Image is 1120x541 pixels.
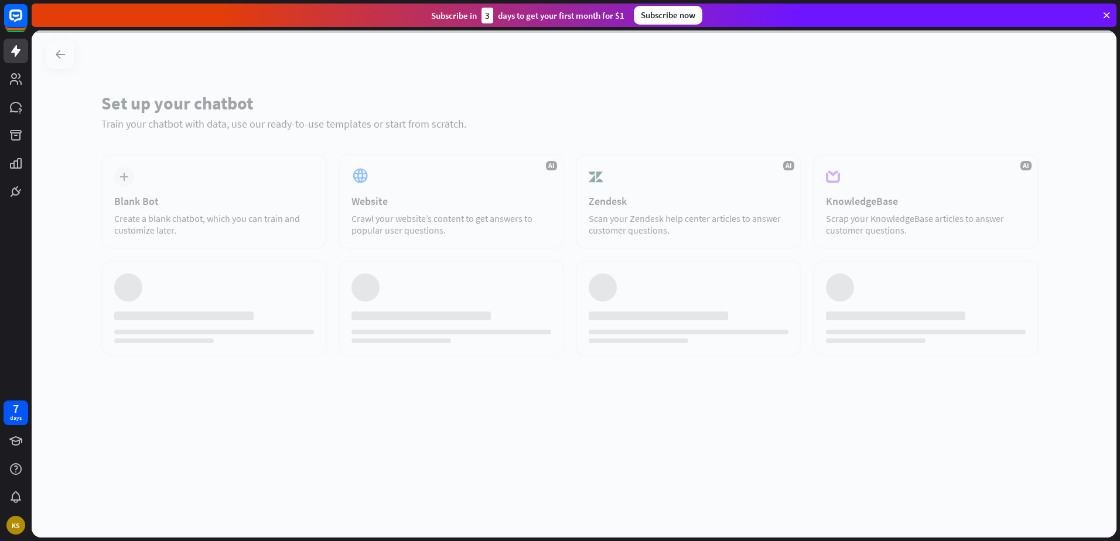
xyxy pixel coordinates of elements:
[10,414,22,422] div: days
[482,8,493,23] div: 3
[13,403,19,414] div: 7
[4,400,28,425] a: 7 days
[634,6,702,25] div: Subscribe now
[431,8,624,23] div: Subscribe in days to get your first month for $1
[6,516,25,535] div: KS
